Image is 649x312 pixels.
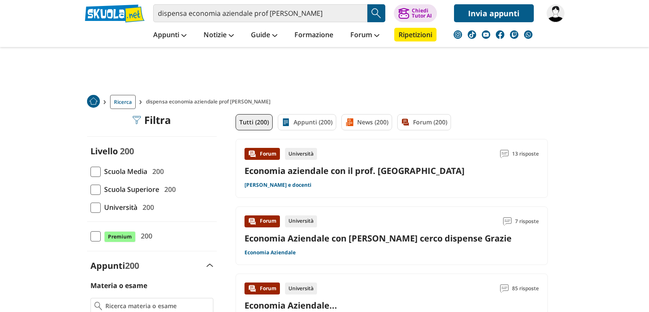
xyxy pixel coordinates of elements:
[101,166,147,177] span: Scuola Media
[104,231,136,242] span: Premium
[500,284,509,293] img: Commenti lettura
[139,202,154,213] span: 200
[512,283,539,294] span: 85 risposte
[244,148,280,160] div: Forum
[87,95,100,109] a: Home
[292,28,335,43] a: Formazione
[90,145,118,157] label: Livello
[482,30,490,39] img: youtube
[468,30,476,39] img: tiktok
[244,215,280,227] div: Forum
[146,95,274,109] span: dispensa economia aziendale prof [PERSON_NAME]
[132,116,141,124] img: Filtra filtri mobile
[248,284,256,293] img: Forum contenuto
[244,233,512,244] a: Economia Aziendale con [PERSON_NAME] cerco dispense Grazie
[161,184,176,195] span: 200
[454,30,462,39] img: instagram
[285,148,317,160] div: Università
[244,283,280,294] div: Forum
[132,114,171,126] div: Filtra
[394,28,437,41] a: Ripetizioni
[244,165,465,177] a: Economia aziendale con il prof. [GEOGRAPHIC_DATA]
[90,260,139,271] label: Appunti
[547,4,565,22] img: Mary.Ib
[101,202,137,213] span: Università
[149,166,164,177] span: 200
[394,4,437,22] button: ChiediTutor AI
[341,114,392,130] a: News (200)
[524,30,533,39] img: WhatsApp
[244,182,311,188] a: [PERSON_NAME] e docenti
[500,150,509,158] img: Commenti lettura
[90,281,147,290] label: Materia o esame
[512,148,539,160] span: 13 risposte
[151,28,189,43] a: Appunti
[101,184,159,195] span: Scuola Superiore
[503,217,512,226] img: Commenti lettura
[244,249,296,256] a: Economia Aziendale
[249,28,279,43] a: Guide
[285,215,317,227] div: Università
[125,260,139,271] span: 200
[110,95,136,109] a: Ricerca
[496,30,504,39] img: facebook
[236,114,273,130] a: Tutti (200)
[105,302,209,310] input: Ricerca materia o esame
[248,150,256,158] img: Forum contenuto
[510,30,518,39] img: twitch
[120,145,134,157] span: 200
[244,300,337,311] a: Economia Aziendale...
[153,4,367,22] input: Cerca appunti, riassunti o versioni
[201,28,236,43] a: Notizie
[370,7,383,20] img: Cerca appunti, riassunti o versioni
[94,302,102,310] img: Ricerca materia o esame
[348,28,381,43] a: Forum
[515,215,539,227] span: 7 risposte
[285,283,317,294] div: Università
[401,118,410,127] img: Forum filtro contenuto
[278,114,336,130] a: Appunti (200)
[137,230,152,241] span: 200
[248,217,256,226] img: Forum contenuto
[207,264,213,267] img: Apri e chiudi sezione
[345,118,354,127] img: News filtro contenuto
[367,4,385,22] button: Search Button
[397,114,451,130] a: Forum (200)
[87,95,100,108] img: Home
[282,118,290,127] img: Appunti filtro contenuto
[412,8,432,18] div: Chiedi Tutor AI
[454,4,534,22] a: Invia appunti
